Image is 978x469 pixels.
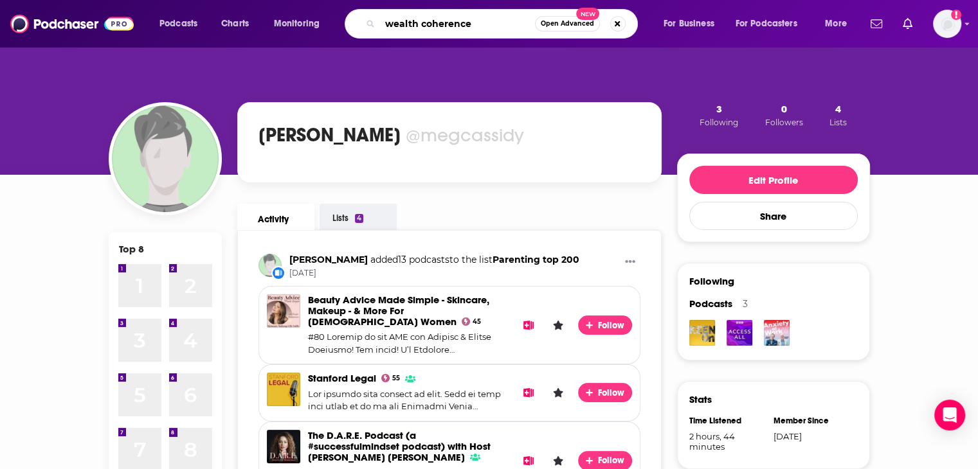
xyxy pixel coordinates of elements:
span: Following [700,118,738,127]
button: open menu [727,13,816,34]
button: Add to List [519,383,538,402]
img: Meg Cassidy [112,105,219,212]
span: Followers [765,118,803,127]
img: Podchaser - Follow, Share and Rate Podcasts [10,12,134,36]
span: Beauty Advice Made Simple - Skincare, Makeup - & More For [DEMOGRAPHIC_DATA] Women [308,294,489,328]
button: open menu [150,13,214,34]
a: 55 [381,374,401,382]
span: 2 hours, 44 minutes, 24 seconds [689,431,765,452]
div: Top 8 [119,243,144,255]
a: Lists4 [320,204,397,231]
a: Charts [213,13,257,34]
span: 4 [835,103,841,115]
span: added 13 podcasts [370,254,449,265]
span: The D.A.R.E. Podcast (a #successfulmindset podcast) with Host [PERSON_NAME] [PERSON_NAME] [308,429,491,463]
img: User Profile [933,10,961,38]
h3: Stats [689,393,712,405]
button: open menu [265,13,336,34]
span: Charts [221,15,249,33]
div: Member Since [774,416,849,426]
span: Podcasts [159,15,197,33]
div: Following [689,275,734,287]
span: Open Advanced [541,21,594,27]
button: open menu [655,13,730,34]
span: Monitoring [274,15,320,33]
button: Follow [578,383,632,402]
a: Activity [237,204,314,230]
div: Lor ipsumdo sita consect ad elit. Sedd ei temp inci utlab et do ma ali Enimadmi Venia quisnos, ex... [308,388,509,413]
div: Search podcasts, credits, & more... [357,9,650,39]
span: Logged in as megcassidy [933,10,961,38]
a: Show notifications dropdown [865,13,887,35]
div: 3 [743,298,748,310]
a: Parenting top 200 [493,254,579,265]
button: Leave a Rating [548,315,568,335]
a: The D.A.R.E. Podcast (a #successfulmindset podcast) with Host Prof Miranda K. Brawn [308,429,491,463]
button: Leave a Rating [548,383,568,402]
span: 3 [716,103,722,115]
div: New List [271,266,285,280]
h1: [PERSON_NAME] [258,123,401,146]
img: Beauty Advice Made Simple - Skincare, Makeup - & More For Christian Women [267,294,300,328]
img: Anxiety At Work? Reduce Stress, Uncertainty & Boost Mental Health [764,320,790,346]
button: Show More Button [620,254,640,270]
span: Follow [598,455,626,466]
div: [DATE] [774,431,849,441]
span: Follow [598,387,626,398]
div: Open Intercom Messenger [934,400,965,430]
span: [DATE] [289,268,579,279]
a: Beauty Advice Made Simple - Skincare, Makeup - & More For Christian Women [308,294,489,328]
a: Show notifications dropdown [898,13,918,35]
input: Search podcasts, credits, & more... [380,13,535,34]
button: Show profile menu [933,10,961,38]
span: 45 [473,319,481,324]
div: Time Listened [689,416,765,426]
button: Edit Profile [689,166,858,194]
img: Meg Cassidy [258,254,282,277]
button: Share [689,202,858,230]
button: 3Following [696,102,742,128]
span: 0 [781,103,787,115]
button: 4Lists [826,102,851,128]
span: Lists [829,118,847,127]
a: Meg Cassidy [289,254,368,265]
button: Open AdvancedNew [535,16,600,31]
a: Stanford Legal [308,372,376,384]
span: New [576,8,599,20]
div: #80 Loremip do sit AME con Adipisc & Elitse Doeiusmo! Tem incid! U’l Etdolore Magnaaliquaeni, adm... [308,331,509,356]
span: Follow [598,320,626,331]
h3: to the list [289,254,579,266]
span: For Podcasters [736,15,797,33]
img: Stanford Legal [267,373,300,406]
span: For Business [664,15,714,33]
span: 55 [392,376,400,381]
img: Keen On America [689,320,715,346]
span: Podcasts [689,297,732,310]
span: More [825,15,847,33]
div: 4 [355,214,363,223]
div: @megcassidy [406,124,524,146]
button: Follow [578,315,632,335]
a: 45 [462,317,482,326]
img: The D.A.R.E. Podcast (a #successfulmindset podcast) with Host Prof Miranda K. Brawn [267,430,300,463]
button: 0Followers [761,102,807,128]
svg: Add a profile image [951,10,961,20]
img: Access All: Disability News and Mental Health [727,320,752,346]
button: Add to List [519,315,538,335]
button: open menu [816,13,863,34]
